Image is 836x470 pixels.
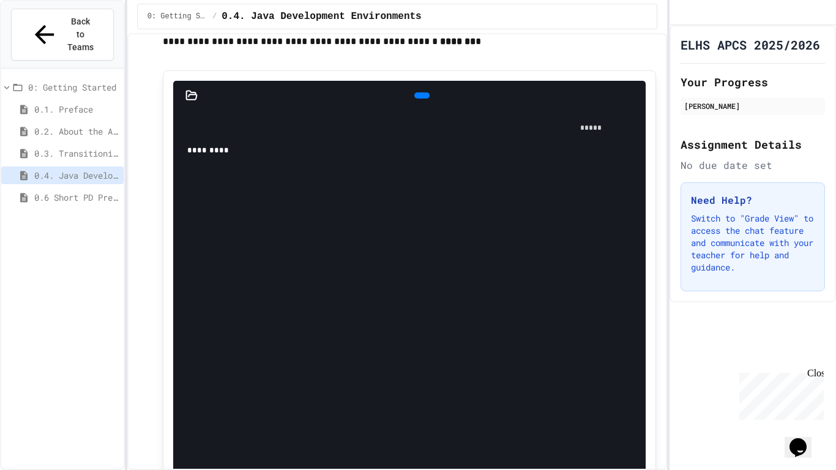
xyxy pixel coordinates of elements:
span: 0.1. Preface [34,103,119,116]
h3: Need Help? [691,193,815,207]
h2: Your Progress [681,73,825,91]
h2: Assignment Details [681,136,825,153]
span: 0.6 Short PD Pretest [34,191,119,204]
span: 0.4. Java Development Environments [34,169,119,182]
span: 0.2. About the AP CSA Exam [34,125,119,138]
p: Switch to "Grade View" to access the chat feature and communicate with your teacher for help and ... [691,212,815,274]
span: 0: Getting Started [28,81,119,94]
div: No due date set [681,158,825,173]
span: 0: Getting Started [147,12,207,21]
iframe: chat widget [734,368,824,420]
span: 0.4. Java Development Environments [222,9,421,24]
div: [PERSON_NAME] [684,100,821,111]
div: Chat with us now!Close [5,5,84,78]
iframe: chat widget [785,421,824,458]
button: Back to Teams [11,9,114,61]
span: Back to Teams [66,15,95,54]
span: 0.3. Transitioning from AP CSP to AP CSA [34,147,119,160]
h1: ELHS APCS 2025/2026 [681,36,820,53]
span: / [212,12,217,21]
